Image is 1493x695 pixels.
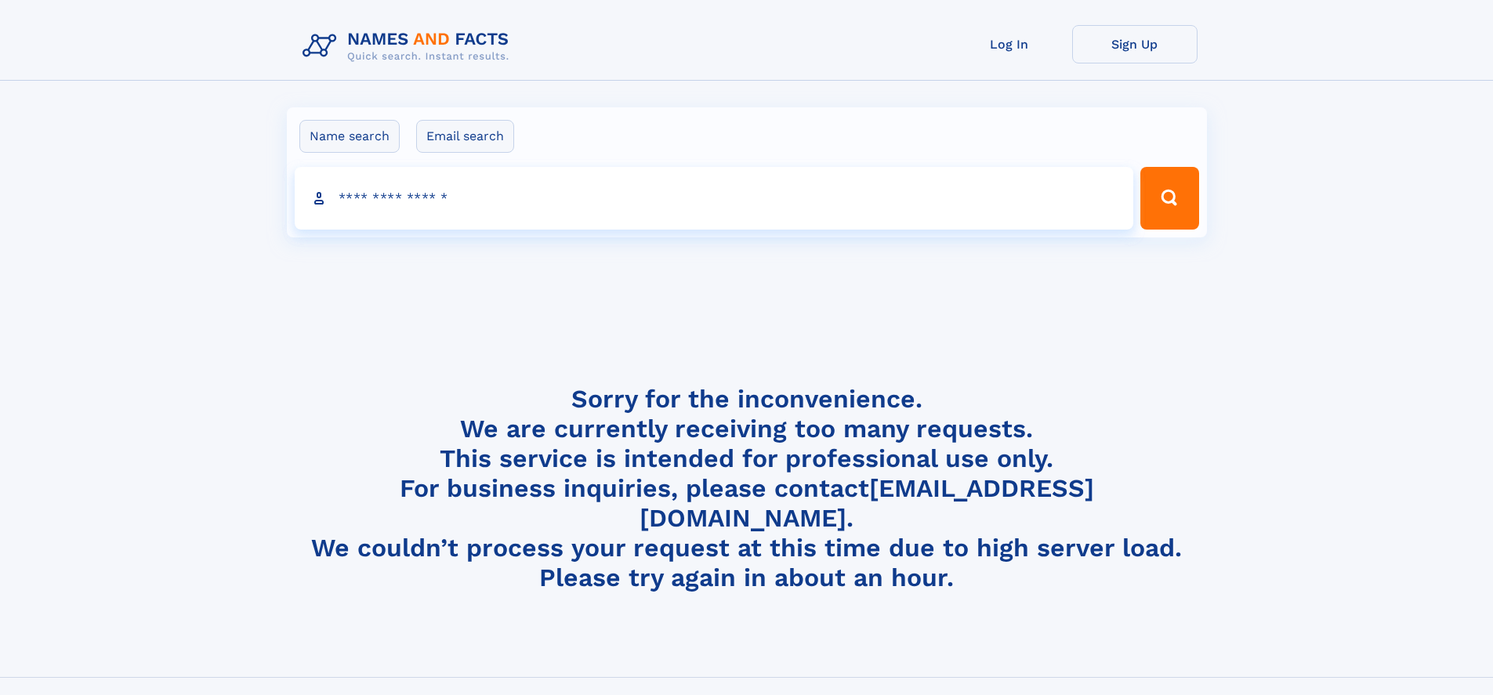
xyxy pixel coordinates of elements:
[1140,167,1198,230] button: Search Button
[640,473,1094,533] a: [EMAIL_ADDRESS][DOMAIN_NAME]
[1072,25,1198,63] a: Sign Up
[295,167,1134,230] input: search input
[296,384,1198,593] h4: Sorry for the inconvenience. We are currently receiving too many requests. This service is intend...
[299,120,400,153] label: Name search
[416,120,514,153] label: Email search
[296,25,522,67] img: Logo Names and Facts
[947,25,1072,63] a: Log In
